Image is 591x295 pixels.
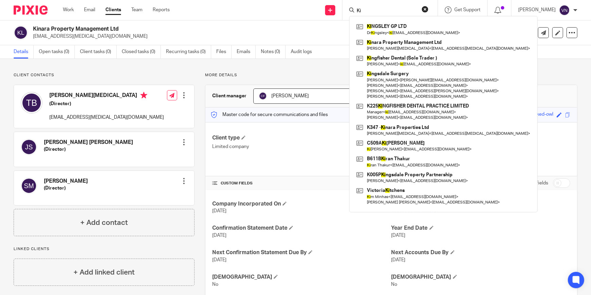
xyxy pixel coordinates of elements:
a: Clients [105,6,121,13]
h4: Next Confirmation Statement Due By [212,249,391,256]
a: Notes (0) [261,45,286,59]
h3: Client manager [212,93,247,99]
img: svg%3E [21,139,37,155]
p: [EMAIL_ADDRESS][MEDICAL_DATA][DOMAIN_NAME] [49,114,164,121]
h5: (Director) [44,185,88,192]
a: Work [63,6,74,13]
a: Email [84,6,95,13]
span: [PERSON_NAME] [271,94,309,98]
a: Team [131,6,142,13]
img: svg%3E [21,92,43,114]
img: Pixie [14,5,48,15]
h2: Kinara Property Management Ltd [33,26,394,33]
span: [DATE] [391,258,406,262]
h4: Client type [212,134,391,142]
h5: (Director) [44,146,133,153]
h4: + Add linked client [73,267,135,278]
a: Audit logs [291,45,317,59]
a: Reports [153,6,170,13]
p: [PERSON_NAME] [518,6,556,13]
a: Emails [237,45,256,59]
h4: Year End Date [391,225,570,232]
h5: (Director) [49,100,164,107]
span: [DATE] [212,209,226,213]
h4: [DEMOGRAPHIC_DATA] [391,274,570,281]
h4: Company Incorporated On [212,200,391,208]
a: Details [14,45,34,59]
h4: CUSTOM FIELDS [212,181,391,186]
a: Recurring tasks (0) [166,45,211,59]
button: Clear [422,6,428,13]
span: [DATE] [212,233,226,238]
p: Master code for secure communications and files [210,111,328,118]
p: More details [205,72,577,78]
span: No [391,282,398,287]
h4: [PERSON_NAME] [44,178,88,185]
i: Primary [140,92,147,99]
a: Closed tasks (0) [122,45,161,59]
span: No [212,282,218,287]
img: svg%3E [259,92,267,100]
a: Client tasks (0) [80,45,117,59]
span: [DATE] [391,233,406,238]
img: svg%3E [14,26,28,40]
p: Linked clients [14,246,195,252]
p: Client contacts [14,72,195,78]
input: Search [356,8,417,14]
h4: + Add contact [80,217,128,228]
h4: Next Accounts Due By [391,249,570,256]
span: [DATE] [212,258,226,262]
img: svg%3E [21,178,37,194]
h4: [PERSON_NAME] [PERSON_NAME] [44,139,133,146]
p: Limited company [212,143,391,150]
h4: [PERSON_NAME][MEDICAL_DATA] [49,92,164,100]
span: Get Support [454,7,480,12]
a: Files [216,45,232,59]
h4: [DEMOGRAPHIC_DATA] [212,274,391,281]
img: svg%3E [559,5,570,16]
h4: Confirmation Statement Date [212,225,391,232]
a: Open tasks (0) [39,45,75,59]
p: [EMAIL_ADDRESS][MEDICAL_DATA][DOMAIN_NAME] [33,33,485,40]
